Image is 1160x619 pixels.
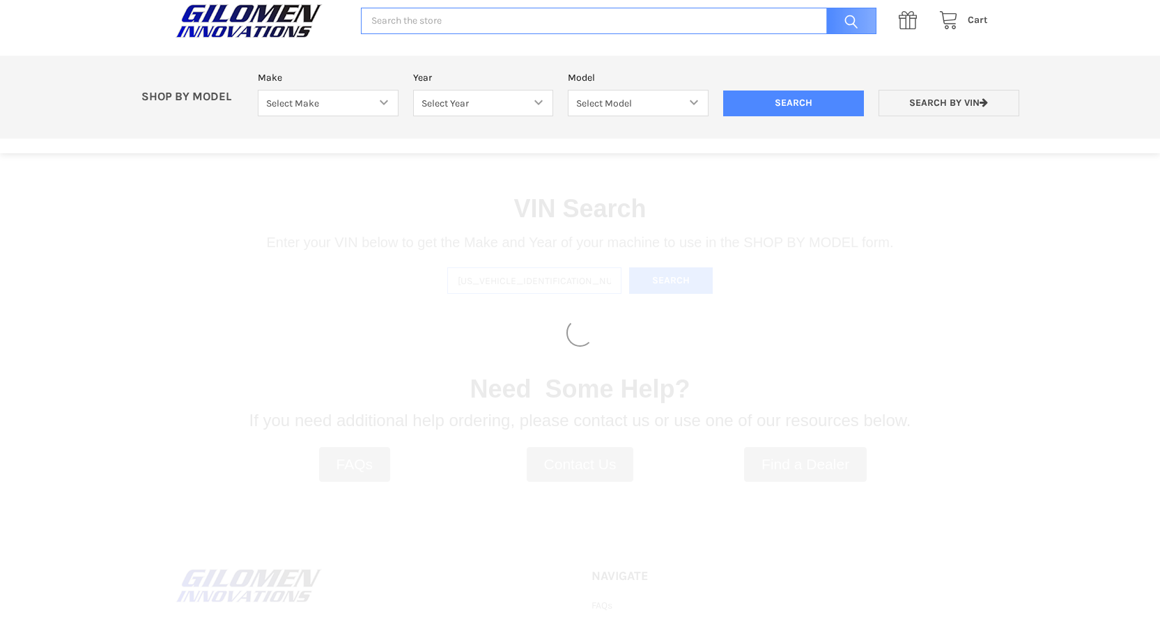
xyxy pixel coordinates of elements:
a: GILOMEN INNOVATIONS [172,3,346,38]
input: Search the store [361,8,876,35]
label: Model [568,70,709,85]
a: Cart [931,12,988,29]
label: Year [413,70,554,85]
a: Search by VIN [879,90,1019,117]
input: Search [723,91,864,117]
p: SHOP BY MODEL [134,90,251,104]
input: Search [819,8,876,35]
span: Cart [968,14,988,26]
label: Make [258,70,399,85]
img: GILOMEN INNOVATIONS [172,3,325,38]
